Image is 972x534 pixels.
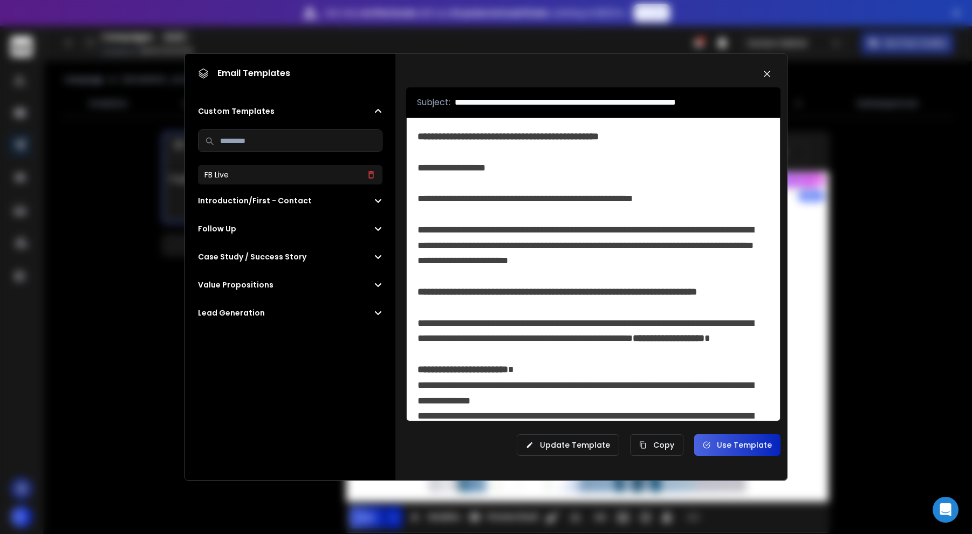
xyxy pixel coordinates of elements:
[198,279,383,290] button: Value Propositions
[204,169,229,180] h3: FB Live
[198,106,275,117] h2: Custom Templates
[198,251,383,262] button: Case Study / Success Story
[198,307,383,318] button: Lead Generation
[694,434,781,456] button: Use Template
[198,195,383,206] button: Introduction/First - Contact
[198,67,290,80] h1: Email Templates
[198,106,383,117] button: Custom Templates
[933,497,959,523] div: Open Intercom Messenger
[417,96,450,109] p: Subject:
[517,434,619,456] button: Update Template
[198,223,383,234] button: Follow Up
[630,434,683,456] button: Copy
